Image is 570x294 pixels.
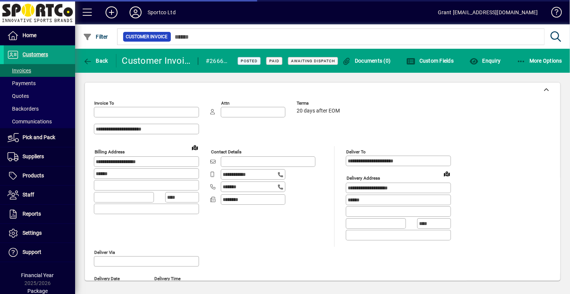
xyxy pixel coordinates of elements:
span: Home [23,32,36,38]
span: Documents (0) [342,58,391,64]
span: Pick and Pack [23,134,55,140]
span: Customer Invoice [126,33,168,40]
span: Filter [83,34,108,40]
button: Filter [81,30,110,43]
span: Financial Year [21,272,54,278]
a: Knowledge Base [546,1,561,26]
a: Suppliers [4,147,75,166]
mat-label: Attn [221,100,229,106]
a: Payments [4,77,75,90]
button: Documents (0) [340,54,393,67]
span: Enquiry [469,58,501,64]
button: Custom Fields [405,54,456,67]
span: Staff [23,192,34,198]
button: Profile [124,6,148,19]
div: Customer Invoice [122,55,191,67]
div: Grant [EMAIL_ADDRESS][DOMAIN_NAME] [438,6,538,18]
mat-label: Deliver To [346,149,366,154]
a: Settings [4,224,75,243]
span: Products [23,172,44,178]
span: 20 days after EOM [297,108,340,114]
span: Reports [23,211,41,217]
mat-label: Invoice To [94,100,114,106]
span: Settings [23,230,42,236]
span: Posted [241,58,258,63]
span: Customers [23,51,48,57]
a: Communications [4,115,75,128]
span: Backorders [8,106,39,112]
span: Suppliers [23,153,44,159]
a: Invoices [4,64,75,77]
span: Communications [8,118,52,124]
span: More Options [517,58,562,64]
a: View on map [441,168,453,180]
span: Invoices [8,67,31,73]
mat-label: Delivery time [154,276,181,281]
a: Products [4,166,75,185]
span: Paid [269,58,279,63]
span: Awaiting Dispatch [291,58,335,63]
button: Add [100,6,124,19]
span: Support [23,249,41,255]
button: Enquiry [467,54,502,67]
a: Quotes [4,90,75,102]
span: Terms [297,101,342,106]
a: View on map [189,141,201,153]
mat-label: Delivery date [94,276,120,281]
span: Quotes [8,93,29,99]
span: Package [27,288,48,294]
mat-label: Deliver via [94,249,115,255]
div: #266691 [206,55,228,67]
app-page-header-button: Back [75,54,116,67]
a: Staff [4,186,75,204]
span: Back [83,58,108,64]
button: More Options [515,54,564,67]
div: Sportco Ltd [148,6,176,18]
a: Support [4,243,75,262]
a: Backorders [4,102,75,115]
a: Home [4,26,75,45]
span: Payments [8,80,36,86]
span: Custom Fields [407,58,454,64]
button: Back [81,54,110,67]
a: Reports [4,205,75,223]
a: Pick and Pack [4,128,75,147]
